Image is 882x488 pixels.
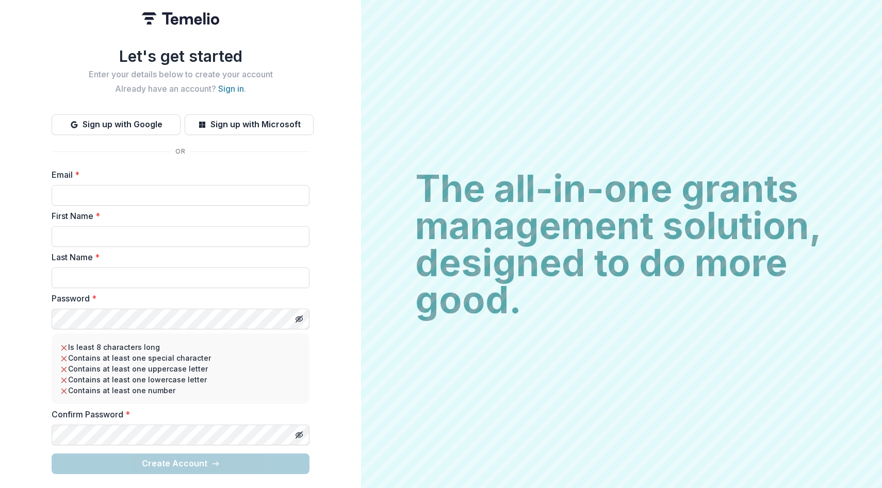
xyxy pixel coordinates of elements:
[52,47,309,65] h1: Let's get started
[52,453,309,474] button: Create Account
[218,83,244,94] a: Sign in
[60,342,301,352] li: Is least 8 characters long
[52,408,303,420] label: Confirm Password
[52,114,181,135] button: Sign up with Google
[60,374,301,385] li: Contains at least one lowercase letter
[60,385,301,396] li: Contains at least one number
[52,251,303,263] label: Last Name
[60,363,301,374] li: Contains at least one uppercase letter
[60,352,301,363] li: Contains at least one special character
[52,210,303,222] label: First Name
[185,114,314,135] button: Sign up with Microsoft
[142,12,219,25] img: Temelio
[52,169,303,181] label: Email
[52,292,303,305] label: Password
[52,84,309,94] h2: Already have an account? .
[291,427,307,443] button: Toggle password visibility
[291,311,307,327] button: Toggle password visibility
[52,70,309,79] h2: Enter your details below to create your account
